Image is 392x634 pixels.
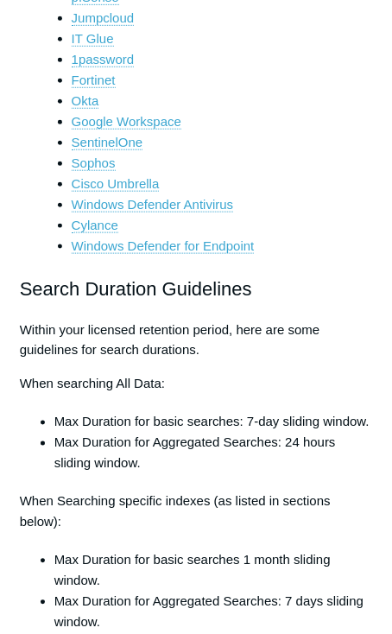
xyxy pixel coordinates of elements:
[72,135,143,150] a: SentinelOne
[72,197,234,212] a: Windows Defender Antivirus
[72,155,116,171] a: Sophos
[20,374,373,395] p: When searching All Data:
[20,491,373,533] p: When Searching specific indexes (as listed in sections below):
[72,31,114,47] a: IT Glue
[54,412,373,433] li: Max Duration for basic searches: 7-day sliding window.
[54,433,373,474] li: Max Duration for Aggregated Searches: 24 hours sliding window.
[72,218,118,233] a: Cylance
[54,592,373,633] li: Max Duration for Aggregated Searches: 7 days sliding window.
[72,10,135,26] a: Jumpcloud
[72,114,181,130] a: Google Workspace
[72,176,160,192] a: Cisco Umbrella
[72,52,135,67] a: 1password
[54,550,373,592] li: Max Duration for basic searches 1 month sliding window.
[20,274,373,304] h2: Search Duration Guidelines
[72,73,116,88] a: Fortinet
[20,320,373,361] p: Within your licensed retention period, here are some guidelines for search durations.
[72,238,255,254] a: Windows Defender for Endpoint
[72,93,99,109] a: Okta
